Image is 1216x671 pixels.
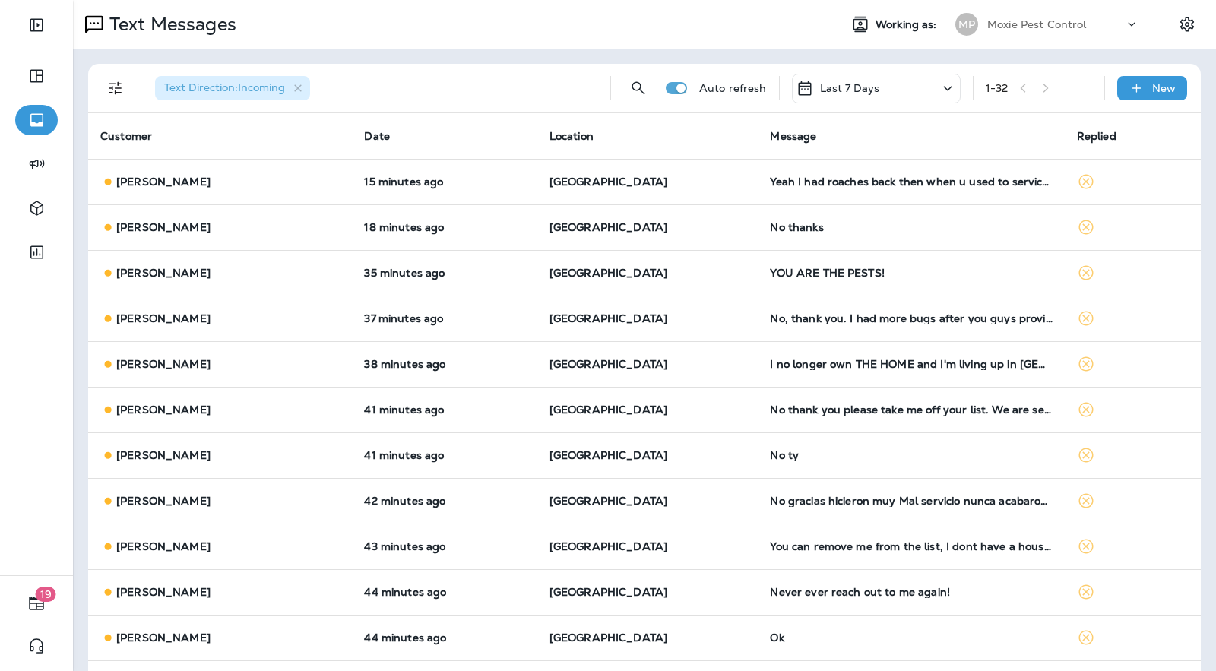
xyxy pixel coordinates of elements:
[770,358,1052,370] div: I no longer own THE HOME and I'm living up in Vero Beach now and independent living thank you for...
[770,267,1052,279] div: YOU ARE THE PESTS!
[770,449,1052,461] div: No ty
[876,18,940,31] span: Working as:
[770,176,1052,188] div: Yeah I had roaches back then when u used to service my home now dont since I fired you
[549,585,667,599] span: [GEOGRAPHIC_DATA]
[770,129,816,143] span: Message
[549,266,667,280] span: [GEOGRAPHIC_DATA]
[549,312,667,325] span: [GEOGRAPHIC_DATA]
[549,631,667,644] span: [GEOGRAPHIC_DATA]
[1152,82,1176,94] p: New
[15,10,58,40] button: Expand Sidebar
[549,175,667,188] span: [GEOGRAPHIC_DATA]
[116,176,211,188] p: [PERSON_NAME]
[364,495,524,507] p: Sep 22, 2025 09:10 AM
[116,586,211,598] p: [PERSON_NAME]
[364,449,524,461] p: Sep 22, 2025 09:11 AM
[1173,11,1201,38] button: Settings
[955,13,978,36] div: MP
[116,495,211,507] p: [PERSON_NAME]
[364,312,524,324] p: Sep 22, 2025 09:15 AM
[164,81,285,94] span: Text Direction : Incoming
[364,358,524,370] p: Sep 22, 2025 09:14 AM
[103,13,236,36] p: Text Messages
[116,267,211,279] p: [PERSON_NAME]
[770,221,1052,233] div: No thanks
[549,448,667,462] span: [GEOGRAPHIC_DATA]
[549,494,667,508] span: [GEOGRAPHIC_DATA]
[699,82,767,94] p: Auto refresh
[364,586,524,598] p: Sep 22, 2025 09:08 AM
[549,403,667,416] span: [GEOGRAPHIC_DATA]
[820,82,880,94] p: Last 7 Days
[364,129,390,143] span: Date
[770,586,1052,598] div: Never ever reach out to me again!
[623,73,654,103] button: Search Messages
[116,540,211,552] p: [PERSON_NAME]
[770,404,1052,416] div: No thank you please take me off your list. We are selling our home and moving out of state
[1077,129,1116,143] span: Replied
[986,82,1009,94] div: 1 - 32
[155,76,310,100] div: Text Direction:Incoming
[116,358,211,370] p: [PERSON_NAME]
[116,449,211,461] p: [PERSON_NAME]
[364,221,524,233] p: Sep 22, 2025 09:34 AM
[364,540,524,552] p: Sep 22, 2025 09:09 AM
[770,312,1052,324] div: No, thank you. I had more bugs after you guys provided me a service. I will not use you again
[770,495,1052,507] div: No gracias hicieron muy Mal servicio nunca acabaron con los nidos de hormigas cuando vinieron nad...
[364,631,524,644] p: Sep 22, 2025 09:08 AM
[364,404,524,416] p: Sep 22, 2025 09:11 AM
[116,404,211,416] p: [PERSON_NAME]
[770,631,1052,644] div: Ok
[364,176,524,188] p: Sep 22, 2025 09:37 AM
[549,129,594,143] span: Location
[116,312,211,324] p: [PERSON_NAME]
[116,631,211,644] p: [PERSON_NAME]
[549,220,667,234] span: [GEOGRAPHIC_DATA]
[36,587,56,602] span: 19
[15,588,58,619] button: 19
[549,540,667,553] span: [GEOGRAPHIC_DATA]
[549,357,667,371] span: [GEOGRAPHIC_DATA]
[364,267,524,279] p: Sep 22, 2025 09:17 AM
[116,221,211,233] p: [PERSON_NAME]
[770,540,1052,552] div: You can remove me from the list, I dont have a house!
[100,73,131,103] button: Filters
[100,129,152,143] span: Customer
[987,18,1087,30] p: Moxie Pest Control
